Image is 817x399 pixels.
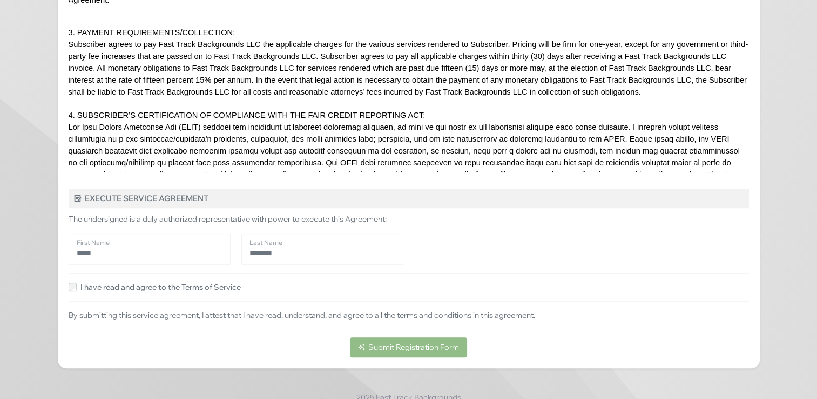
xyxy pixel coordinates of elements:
label: I have read and agree to the Terms of Service [80,282,241,293]
button: Submit Registration Form [350,337,468,357]
h5: Execute Service Agreement [69,189,749,208]
span: 4. SUBSCRIBER’S CERTIFICATION OF COMPLIANCE WITH THE FAIR CREDIT REPORTING ACT: [69,111,426,119]
p: By submitting this service agreement, I attest that I have read, understand, and agree to all the... [69,310,749,321]
span: Subscriber agrees to pay Fast Track Backgrounds LLC the applicable charges for the various servic... [69,40,748,96]
span: 3. PAYMENT REQUIREMENTS/COLLECTION: [69,28,235,37]
span: Lor Ipsu Dolors Ametconse Adi (ELIT) seddoei tem incididunt ut laboreet doloremag aliquaen, ad mi... [69,123,745,227]
p: The undersigned is a duly authorized representative with power to execute this Agreement: [69,214,749,225]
